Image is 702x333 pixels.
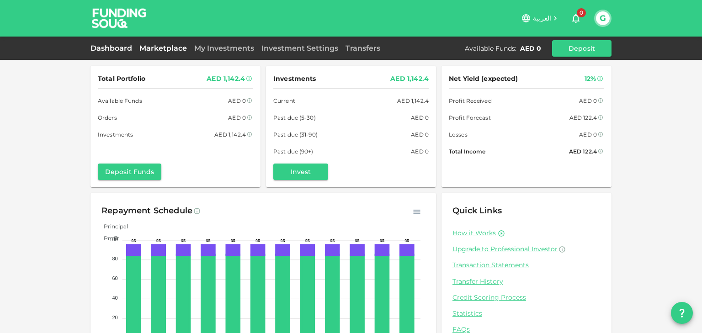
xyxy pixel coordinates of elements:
[273,113,316,122] span: Past due (5-30)
[90,44,136,53] a: Dashboard
[112,275,117,281] tspan: 60
[191,44,258,53] a: My Investments
[452,277,601,286] a: Transfer History
[596,11,610,25] button: G
[273,73,316,85] span: Investments
[452,261,601,270] a: Transaction Statements
[520,44,541,53] div: AED 0
[411,147,429,156] div: AED 0
[207,73,245,85] div: AED 1,142.4
[112,315,117,320] tspan: 20
[390,73,429,85] div: AED 1,142.4
[109,237,117,242] tspan: 100
[585,73,596,85] div: 12%
[97,223,128,230] span: Principal
[397,96,429,106] div: AED 1,142.4
[112,256,117,261] tspan: 80
[228,113,246,122] div: AED 0
[98,113,117,122] span: Orders
[671,302,693,324] button: question
[449,96,492,106] span: Profit Received
[552,40,612,57] button: Deposit
[579,96,597,106] div: AED 0
[411,113,429,122] div: AED 0
[452,293,601,302] a: Credit Scoring Process
[98,130,133,139] span: Investments
[101,204,192,218] div: Repayment Schedule
[449,147,485,156] span: Total Income
[449,113,491,122] span: Profit Forecast
[569,147,597,156] div: AED 122.4
[258,44,342,53] a: Investment Settings
[452,206,502,216] span: Quick Links
[273,130,318,139] span: Past due (31-90)
[97,235,119,242] span: Profit
[98,164,161,180] button: Deposit Funds
[579,130,597,139] div: AED 0
[214,130,246,139] div: AED 1,142.4
[567,9,585,27] button: 0
[411,130,429,139] div: AED 0
[273,147,314,156] span: Past due (90+)
[569,113,597,122] div: AED 122.4
[452,309,601,318] a: Statistics
[577,8,586,17] span: 0
[273,164,328,180] button: Invest
[452,245,558,253] span: Upgrade to Professional Investor
[98,96,142,106] span: Available Funds
[449,130,468,139] span: Losses
[452,229,496,238] a: How it Works
[449,73,518,85] span: Net Yield (expected)
[273,96,295,106] span: Current
[533,14,551,22] span: العربية
[342,44,384,53] a: Transfers
[98,73,145,85] span: Total Portfolio
[136,44,191,53] a: Marketplace
[452,245,601,254] a: Upgrade to Professional Investor
[112,295,117,301] tspan: 40
[465,44,516,53] div: Available Funds :
[228,96,246,106] div: AED 0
